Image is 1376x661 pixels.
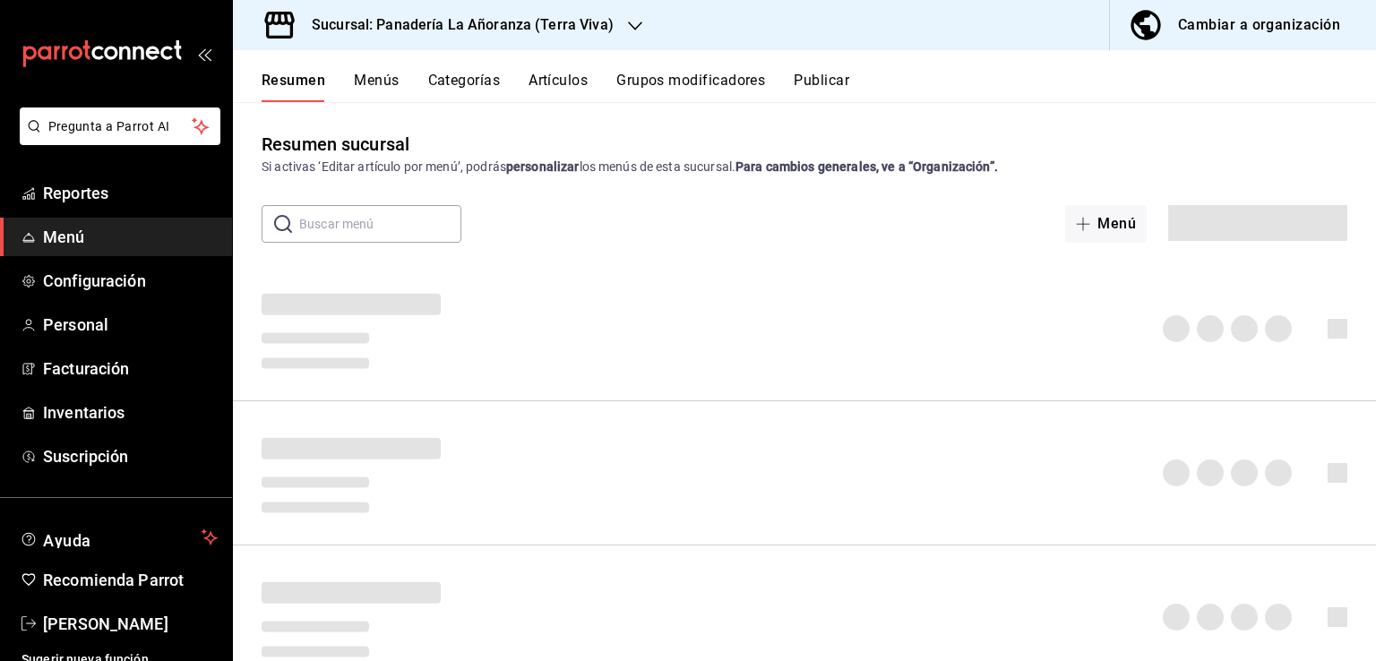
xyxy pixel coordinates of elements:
[43,269,218,293] span: Configuración
[13,130,220,149] a: Pregunta a Parrot AI
[20,107,220,145] button: Pregunta a Parrot AI
[506,159,580,174] strong: personalizar
[262,72,325,102] button: Resumen
[197,47,211,61] button: open_drawer_menu
[43,444,218,468] span: Suscripción
[529,72,588,102] button: Artículos
[1178,13,1340,38] div: Cambiar a organización
[262,131,409,158] div: Resumen sucursal
[299,206,461,242] input: Buscar menú
[428,72,501,102] button: Categorías
[48,117,193,136] span: Pregunta a Parrot AI
[43,527,194,548] span: Ayuda
[43,400,218,425] span: Inventarios
[43,225,218,249] span: Menú
[735,159,998,174] strong: Para cambios generales, ve a “Organización”.
[262,158,1347,176] div: Si activas ‘Editar artículo por menú’, podrás los menús de esta sucursal.
[1065,205,1147,243] button: Menú
[297,14,614,36] h3: Sucursal: Panadería La Añoranza (Terra Viva)
[43,181,218,205] span: Reportes
[354,72,399,102] button: Menús
[43,568,218,592] span: Recomienda Parrot
[262,72,1376,102] div: navigation tabs
[43,313,218,337] span: Personal
[616,72,765,102] button: Grupos modificadores
[43,612,218,636] span: [PERSON_NAME]
[794,72,849,102] button: Publicar
[43,356,218,381] span: Facturación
